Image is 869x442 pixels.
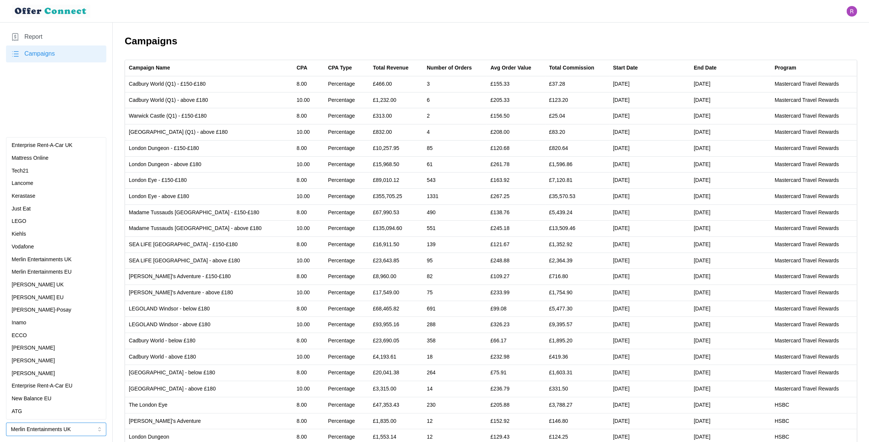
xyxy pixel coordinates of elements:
td: £8,960.00 [369,269,423,285]
p: ECCO [12,331,27,340]
p: LEGO [12,217,26,226]
td: 358 [423,333,487,349]
h2: Campaigns [125,35,857,48]
td: [DATE] [690,381,771,397]
p: [PERSON_NAME] UK [12,281,63,289]
td: £10,257.95 [369,140,423,156]
td: [DATE] [609,397,690,413]
td: Percentage [324,173,369,189]
div: Start Date [613,64,638,72]
td: 10.00 [293,285,324,301]
td: 10.00 [293,253,324,269]
td: 8.00 [293,108,324,124]
a: Report [6,29,106,45]
td: London Dungeon - above £180 [125,156,293,173]
td: £93,955.16 [369,317,423,333]
td: 10.00 [293,317,324,333]
div: Avg Order Value [490,64,531,72]
td: Cadbury World (Q1) - £150-£180 [125,76,293,92]
p: Tech21 [12,167,29,175]
td: £1,754.90 [545,285,609,301]
td: £716.80 [545,269,609,285]
td: 4 [423,124,487,141]
td: [DATE] [690,317,771,333]
td: 8.00 [293,204,324,221]
p: Merlin Entertainments UK [12,256,72,264]
td: 2 [423,108,487,124]
td: 288 [423,317,487,333]
td: SEA LIFE [GEOGRAPHIC_DATA] - £150-£180 [125,236,293,253]
td: [DATE] [690,108,771,124]
td: £23,690.05 [369,333,423,349]
td: Madame Tussauds [GEOGRAPHIC_DATA] - £150-£180 [125,204,293,221]
td: 10.00 [293,349,324,365]
td: Mastercard Travel Rewards [771,140,857,156]
td: Percentage [324,221,369,237]
td: [GEOGRAPHIC_DATA] - below £180 [125,365,293,381]
div: Total Commission [549,64,594,72]
td: Mastercard Travel Rewards [771,92,857,108]
td: 82 [423,269,487,285]
td: Mastercard Travel Rewards [771,76,857,92]
td: [DATE] [690,365,771,381]
td: Mastercard Travel Rewards [771,173,857,189]
td: 8.00 [293,397,324,413]
p: [PERSON_NAME] EU [12,294,63,302]
td: Percentage [324,76,369,92]
td: 8.00 [293,333,324,349]
td: [DATE] [690,173,771,189]
td: [DATE] [609,285,690,301]
td: [DATE] [609,365,690,381]
td: [PERSON_NAME]'s Adventure - £150-£180 [125,269,293,285]
span: Campaigns [24,49,55,59]
td: 10.00 [293,124,324,141]
td: [DATE] [690,140,771,156]
td: [DATE] [609,204,690,221]
td: Cadbury World - above £180 [125,349,293,365]
td: 8.00 [293,301,324,317]
td: £355,705.25 [369,188,423,204]
td: 551 [423,221,487,237]
td: LEGOLAND Windsor - below £180 [125,301,293,317]
p: [PERSON_NAME]-Posay [12,306,71,314]
td: [DATE] [609,108,690,124]
td: £83.20 [545,124,609,141]
td: £68,465.82 [369,301,423,317]
td: £208.00 [487,124,545,141]
td: [DATE] [690,285,771,301]
td: £5,477.30 [545,301,609,317]
button: Open user button [846,6,857,17]
td: Mastercard Travel Rewards [771,253,857,269]
td: SEA LIFE [GEOGRAPHIC_DATA] - above £180 [125,253,293,269]
td: Percentage [324,317,369,333]
td: £233.99 [487,285,545,301]
td: Percentage [324,365,369,381]
td: Mastercard Travel Rewards [771,285,857,301]
td: £5,439.24 [545,204,609,221]
td: 12 [423,413,487,429]
td: [DATE] [690,188,771,204]
td: £1,232.00 [369,92,423,108]
td: [DATE] [690,204,771,221]
td: Percentage [324,188,369,204]
td: £109.27 [487,269,545,285]
td: [DATE] [609,221,690,237]
td: Mastercard Travel Rewards [771,349,857,365]
td: £47,353.43 [369,397,423,413]
td: [PERSON_NAME]'s Adventure - above £180 [125,285,293,301]
td: £248.88 [487,253,545,269]
td: £326.23 [487,317,545,333]
div: End Date [694,64,717,72]
td: £146.80 [545,413,609,429]
td: Mastercard Travel Rewards [771,365,857,381]
td: Percentage [324,413,369,429]
td: 10.00 [293,221,324,237]
td: 95 [423,253,487,269]
td: 85 [423,140,487,156]
td: [DATE] [609,236,690,253]
td: £205.88 [487,397,545,413]
td: [DATE] [609,301,690,317]
td: 8.00 [293,269,324,285]
div: Number of Orders [427,64,472,72]
div: Program [774,64,796,72]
